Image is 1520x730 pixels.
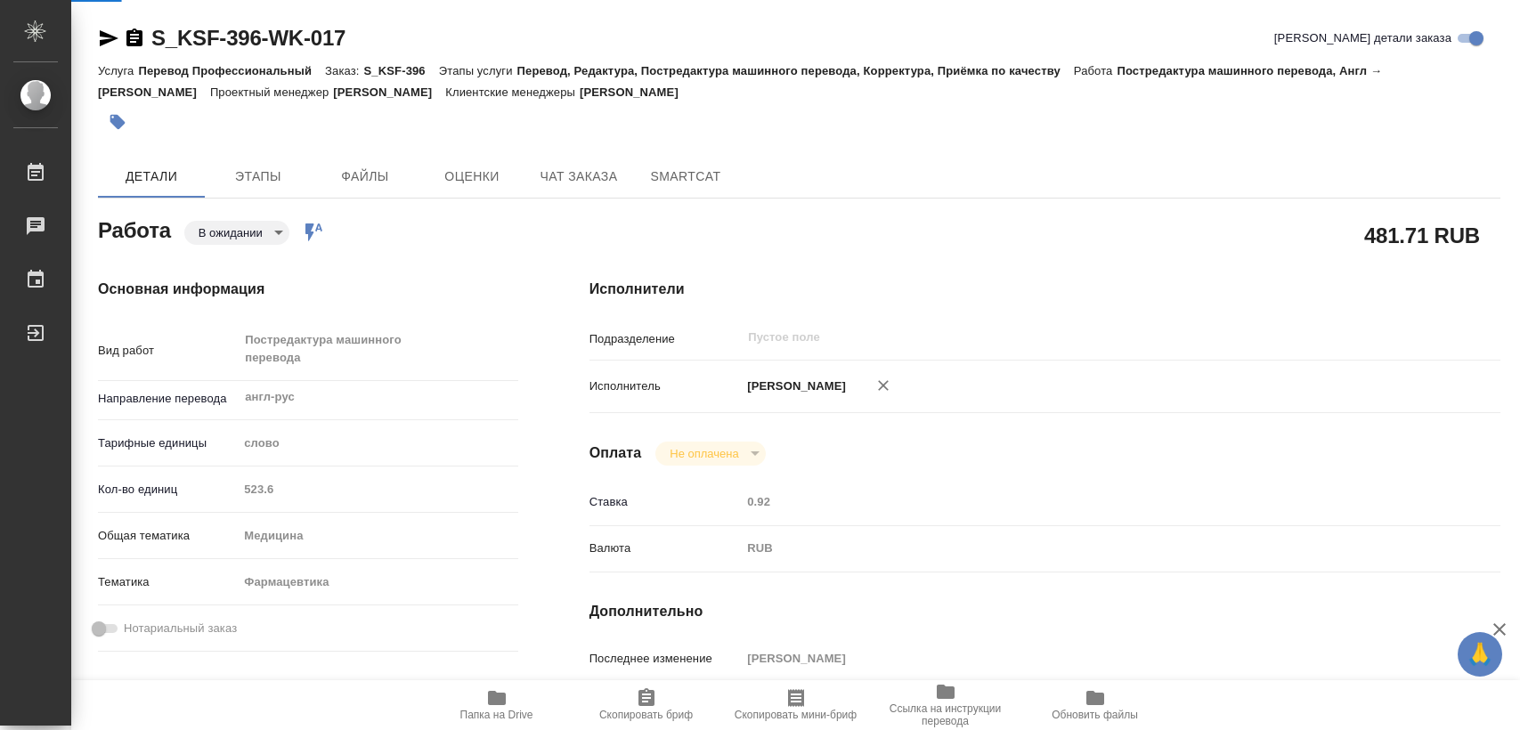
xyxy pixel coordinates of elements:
p: [PERSON_NAME] [333,85,445,99]
span: Чат заказа [536,166,622,188]
span: Нотариальный заказ [124,620,237,637]
span: Файлы [322,166,408,188]
p: [PERSON_NAME] [741,377,846,395]
span: Скопировать мини-бриф [735,709,857,721]
p: S_KSF-396 [364,64,439,77]
h4: Исполнители [589,279,1500,300]
span: Папка на Drive [460,709,533,721]
h2: Работа [98,213,171,245]
button: Скопировать бриф [572,680,721,730]
div: слово [238,428,517,458]
p: Работа [1074,64,1118,77]
span: 🙏 [1465,636,1495,673]
h4: Дополнительно [589,601,1500,622]
h4: Оплата [589,442,642,464]
button: Скопировать мини-бриф [721,680,871,730]
p: Последнее изменение [589,650,742,668]
h2: 481.71 RUB [1364,220,1480,250]
div: В ожидании [184,221,289,245]
p: Направление перевода [98,390,238,408]
button: Папка на Drive [422,680,572,730]
button: Не оплачена [664,446,744,461]
button: Добавить тэг [98,102,137,142]
input: Пустое поле [238,476,517,502]
div: Медицина [238,521,517,551]
button: Ссылка на инструкции перевода [871,680,1020,730]
p: Перевод Профессиональный [138,64,325,77]
p: Ставка [589,493,742,511]
p: Услуга [98,64,138,77]
p: [PERSON_NAME] [580,85,692,99]
p: Проектный менеджер [210,85,333,99]
span: Скопировать бриф [599,709,693,721]
span: [PERSON_NAME] детали заказа [1274,29,1451,47]
button: В ожидании [193,225,268,240]
input: Пустое поле [746,327,1382,348]
span: Этапы [215,166,301,188]
div: Фармацевтика [238,567,517,597]
span: Детали [109,166,194,188]
p: Тарифные единицы [98,434,238,452]
span: Оценки [429,166,515,188]
input: Пустое поле [741,645,1424,671]
p: Тематика [98,573,238,591]
a: S_KSF-396-WK-017 [151,26,345,50]
div: В ожидании [655,442,765,466]
p: Кол-во единиц [98,481,238,499]
button: Удалить исполнителя [864,366,903,405]
p: Перевод, Редактура, Постредактура машинного перевода, Корректура, Приёмка по качеству [517,64,1074,77]
button: 🙏 [1458,632,1502,677]
div: RUB [741,533,1424,564]
button: Скопировать ссылку [124,28,145,49]
p: Этапы услуги [439,64,517,77]
p: Заказ: [325,64,363,77]
button: Обновить файлы [1020,680,1170,730]
span: Ссылка на инструкции перевода [882,702,1010,727]
p: Клиентские менеджеры [445,85,580,99]
p: Вид работ [98,342,238,360]
p: Подразделение [589,330,742,348]
p: Общая тематика [98,527,238,545]
h4: Основная информация [98,279,518,300]
p: Исполнитель [589,377,742,395]
span: SmartCat [643,166,728,188]
p: Валюта [589,539,742,557]
input: Пустое поле [741,489,1424,515]
button: Скопировать ссылку для ЯМессенджера [98,28,119,49]
span: Обновить файлы [1052,709,1138,721]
